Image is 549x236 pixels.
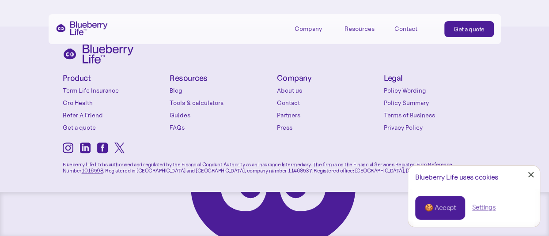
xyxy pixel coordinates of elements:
a: home [56,21,108,35]
div: Company [295,21,334,36]
a: Policy Wording [384,86,487,95]
a: FAQs [170,123,273,132]
a: Term Life Insurance [63,86,166,95]
a: Contact [394,21,434,36]
a: 1016598 [82,167,103,174]
a: Get a quote [444,21,494,37]
a: Terms of Business [384,111,487,120]
a: Tools & calculators [170,98,273,107]
a: Get a quote [63,123,166,132]
div: Resources [345,21,384,36]
a: Refer A Friend [63,111,166,120]
a: Privacy Policy [384,123,487,132]
a: Settings [472,203,496,212]
div: Contact [394,25,417,33]
a: Contact [277,98,380,107]
a: Press [277,123,380,132]
a: Policy Summary [384,98,487,107]
a: Guides [170,111,273,120]
div: Get a quote [454,25,485,34]
p: Blueberry Life Ltd is authorised and regulated by the Financial Conduct Authority as an Insurance... [63,155,487,174]
a: Partners [277,111,380,120]
h4: Product [63,74,166,82]
h4: Company [277,74,380,82]
h4: Resources [170,74,273,82]
div: Resources [345,25,375,33]
a: Gro Health [63,98,166,107]
div: Blueberry Life uses cookies [415,173,533,181]
a: Close Cookie Popup [522,166,540,184]
a: About us [277,86,380,95]
h4: Legal [384,74,487,82]
div: 🍪 Accept [424,203,456,213]
a: Blog [170,86,273,95]
div: Company [295,25,322,33]
a: 🍪 Accept [415,196,465,220]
